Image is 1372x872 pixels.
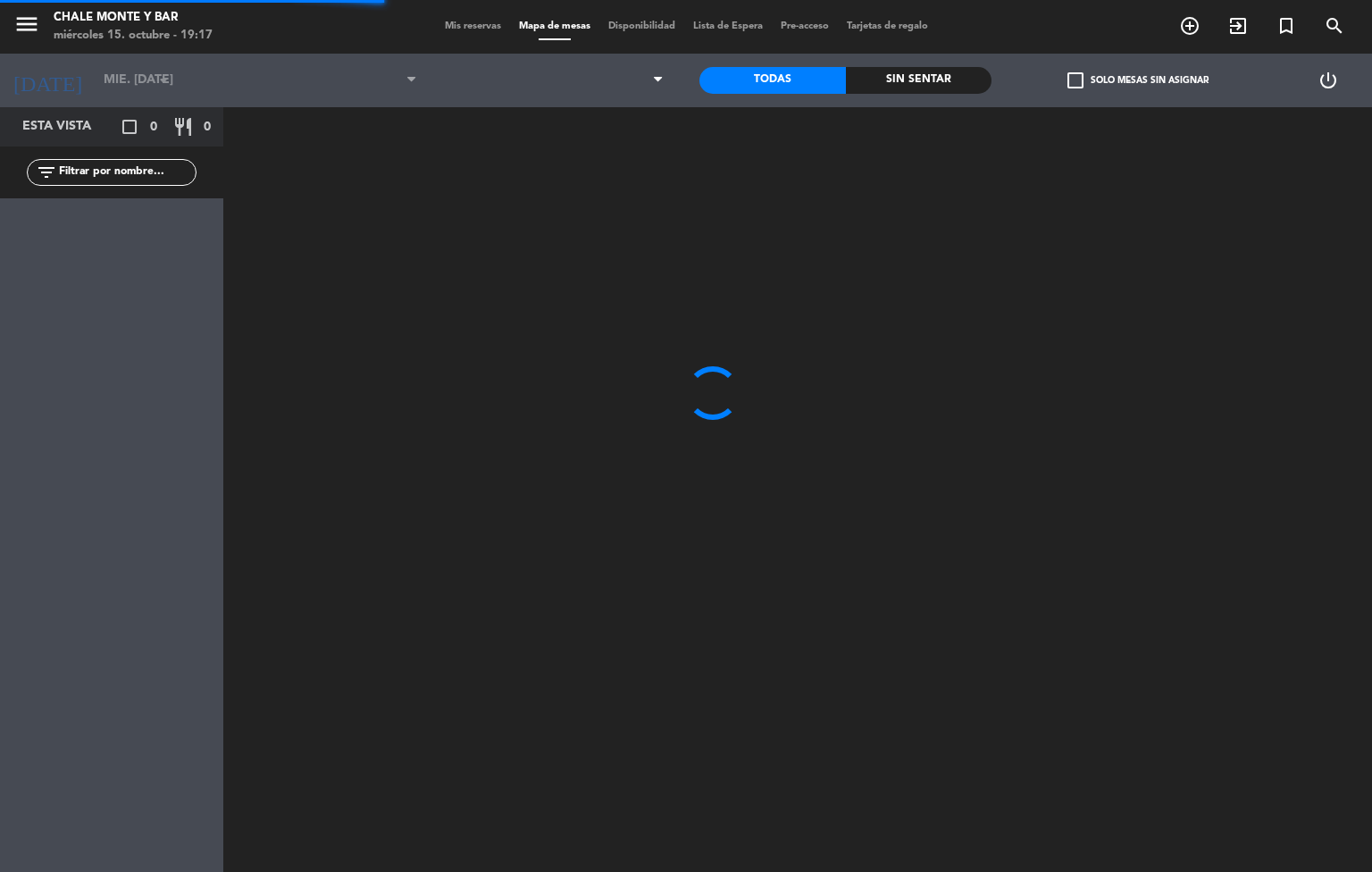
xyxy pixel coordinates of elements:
i: power_settings_new [1318,70,1339,91]
i: search [1324,15,1345,37]
span: Pre-acceso [772,21,838,31]
i: restaurant [172,116,194,138]
i: add_circle_outline [1179,15,1200,37]
button: menu [13,11,40,44]
div: Chale Monte y Bar [54,9,213,27]
i: exit_to_app [1227,15,1249,37]
input: Filtrar por nombre... [57,163,196,182]
i: turned_in_not [1276,15,1297,37]
label: Solo mesas sin asignar [1067,72,1209,88]
span: check_box_outline_blank [1067,72,1083,88]
i: filter_list [36,162,57,183]
div: Sin sentar [846,67,992,94]
div: miércoles 15. octubre - 19:17 [54,27,213,45]
span: Lista de Espera [684,21,772,31]
span: Tarjetas de regalo [838,21,937,31]
span: Disponibilidad [599,21,684,31]
i: menu [13,11,40,38]
div: Todas [699,67,846,94]
i: crop_square [119,116,140,138]
div: Esta vista [9,116,129,138]
span: 0 [204,117,211,138]
span: Mis reservas [436,21,510,31]
span: Mapa de mesas [510,21,599,31]
span: 0 [150,117,157,138]
i: arrow_drop_down [153,70,174,91]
